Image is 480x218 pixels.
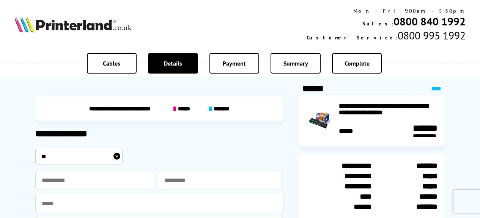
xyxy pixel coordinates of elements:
[307,34,398,41] span: Customer Service:
[283,60,308,67] span: Summary
[345,60,370,67] span: Complete
[307,8,466,14] div: Mon - Fri 9:00am - 5:30pm
[164,60,182,67] span: Details
[398,28,466,42] span: 0800 995 1992
[362,20,393,27] span: Sales:
[103,60,120,67] span: Cables
[393,14,466,28] a: 0800 840 1992
[14,16,132,33] img: Printerland Logo
[223,60,246,67] span: Payment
